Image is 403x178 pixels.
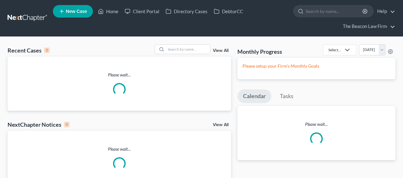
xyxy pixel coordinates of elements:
span: New Case [66,9,87,14]
p: Please wait... [8,72,231,78]
a: DebtorCC [211,6,246,17]
div: NextChapter Notices [8,121,70,128]
a: Client Portal [122,6,162,17]
a: The Beacon Law Firm [340,21,395,32]
div: Select... [328,47,341,53]
h3: Monthly Progress [237,48,282,55]
a: Directory Cases [162,6,211,17]
input: Search by name... [306,5,363,17]
a: Tasks [274,89,299,103]
input: Search by name... [166,45,210,54]
a: View All [213,123,229,127]
a: Help [374,6,395,17]
div: 0 [64,122,70,127]
a: Calendar [237,89,271,103]
p: Please wait... [8,146,231,152]
p: Please wait... [237,121,395,127]
div: 0 [44,47,50,53]
div: Recent Cases [8,47,50,54]
p: Please setup your Firm's Monthly Goals [242,63,390,69]
a: View All [213,48,229,53]
a: Home [95,6,122,17]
